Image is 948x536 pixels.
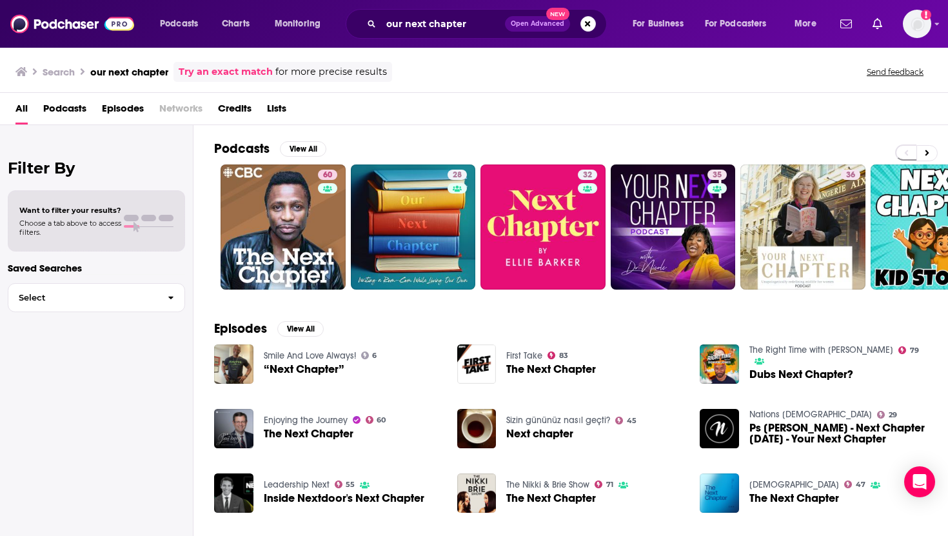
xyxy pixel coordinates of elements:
[583,169,592,182] span: 32
[506,364,596,375] a: The Next Chapter
[264,415,348,426] a: Enjoying the Journey
[280,141,326,157] button: View All
[361,352,377,359] a: 6
[548,352,568,359] a: 83
[856,482,865,488] span: 47
[624,14,700,34] button: open menu
[700,344,739,384] img: Dubs Next Chapter?
[877,411,897,419] a: 29
[221,164,346,290] a: 60
[19,206,121,215] span: Want to filter your results?
[903,10,931,38] button: Show profile menu
[323,169,332,182] span: 60
[910,348,919,353] span: 79
[275,15,321,33] span: Monitoring
[705,15,767,33] span: For Podcasters
[264,479,330,490] a: Leadership Next
[795,15,816,33] span: More
[740,164,865,290] a: 36
[90,66,168,78] h3: our next chapter
[10,12,134,36] img: Podchaser - Follow, Share and Rate Podcasts
[844,481,865,488] a: 47
[43,66,75,78] h3: Search
[214,473,253,513] a: Inside Nextdoor's Next Chapter
[749,479,839,490] a: ARISE Church
[904,466,935,497] div: Open Intercom Messenger
[351,164,476,290] a: 28
[15,98,28,124] a: All
[457,473,497,513] img: The Next Chapter
[903,10,931,38] span: Logged in as KCarter
[264,364,344,375] a: “Next Chapter”
[453,169,462,182] span: 28
[218,98,252,124] span: Credits
[749,493,839,504] a: The Next Chapter
[214,321,267,337] h2: Episodes
[506,415,610,426] a: Sizin gününüz nasıl geçti?
[277,321,324,337] button: View All
[889,412,897,418] span: 29
[335,481,355,488] a: 55
[358,9,619,39] div: Search podcasts, credits, & more...
[749,409,872,420] a: Nations Church
[214,141,270,157] h2: Podcasts
[214,344,253,384] img: “Next Chapter”
[700,409,739,448] img: Ps Ken Lee - Next Chapter Sunday - Your Next Chapter
[749,344,893,355] a: The Right Time with Bomani Jones
[700,473,739,513] img: The Next Chapter
[214,409,253,448] img: The Next Chapter
[213,14,257,34] a: Charts
[835,13,857,35] a: Show notifications dropdown
[546,8,569,20] span: New
[480,164,606,290] a: 32
[749,369,853,380] a: Dubs Next Chapter?
[8,293,157,302] span: Select
[633,15,684,33] span: For Business
[511,21,564,27] span: Open Advanced
[318,170,337,180] a: 60
[8,283,185,312] button: Select
[266,14,337,34] button: open menu
[264,350,356,361] a: Smile And Love Always!
[615,417,637,424] a: 45
[749,422,927,444] span: Ps [PERSON_NAME] - Next Chapter [DATE] - Your Next Chapter
[457,344,497,384] img: The Next Chapter
[267,98,286,124] a: Lists
[222,15,250,33] span: Charts
[377,417,386,423] span: 60
[448,170,467,180] a: 28
[846,169,855,182] span: 36
[749,422,927,444] a: Ps Ken Lee - Next Chapter Sunday - Your Next Chapter
[841,170,860,180] a: 36
[578,170,597,180] a: 32
[863,66,927,77] button: Send feedback
[346,482,355,488] span: 55
[506,493,596,504] a: The Next Chapter
[506,479,589,490] a: The Nikki & Brie Show
[457,409,497,448] a: Next chapter
[264,493,424,504] a: Inside Nextdoor's Next Chapter
[696,14,785,34] button: open menu
[102,98,144,124] a: Episodes
[506,428,573,439] a: Next chapter
[903,10,931,38] img: User Profile
[713,169,722,182] span: 35
[43,98,86,124] a: Podcasts
[921,10,931,20] svg: Add a profile image
[898,346,919,354] a: 79
[264,428,353,439] a: The Next Chapter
